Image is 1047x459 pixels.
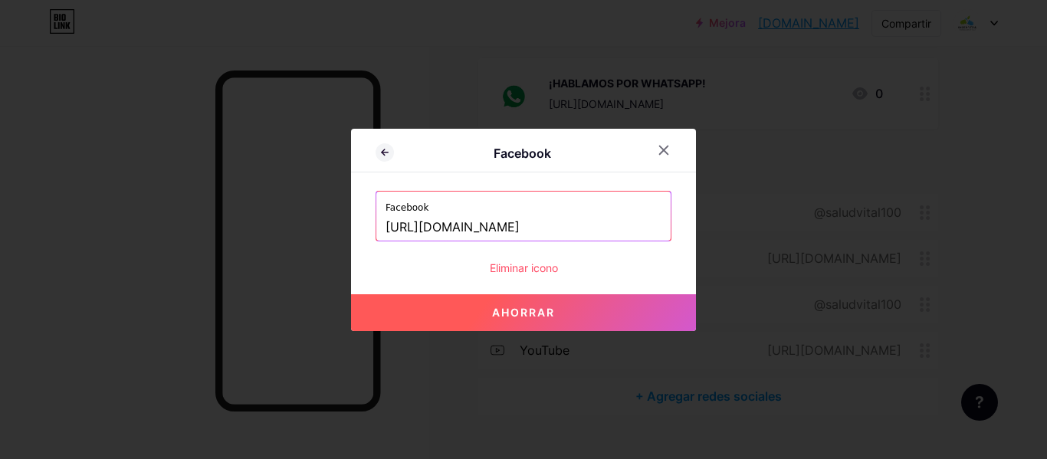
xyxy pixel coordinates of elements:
font: Ahorrar [492,306,555,319]
font: Facebook [494,146,551,161]
input: https://facebook.com/pageurl [386,215,661,241]
font: Eliminar icono [490,261,558,274]
button: Ahorrar [351,294,696,331]
font: Facebook [386,202,428,213]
